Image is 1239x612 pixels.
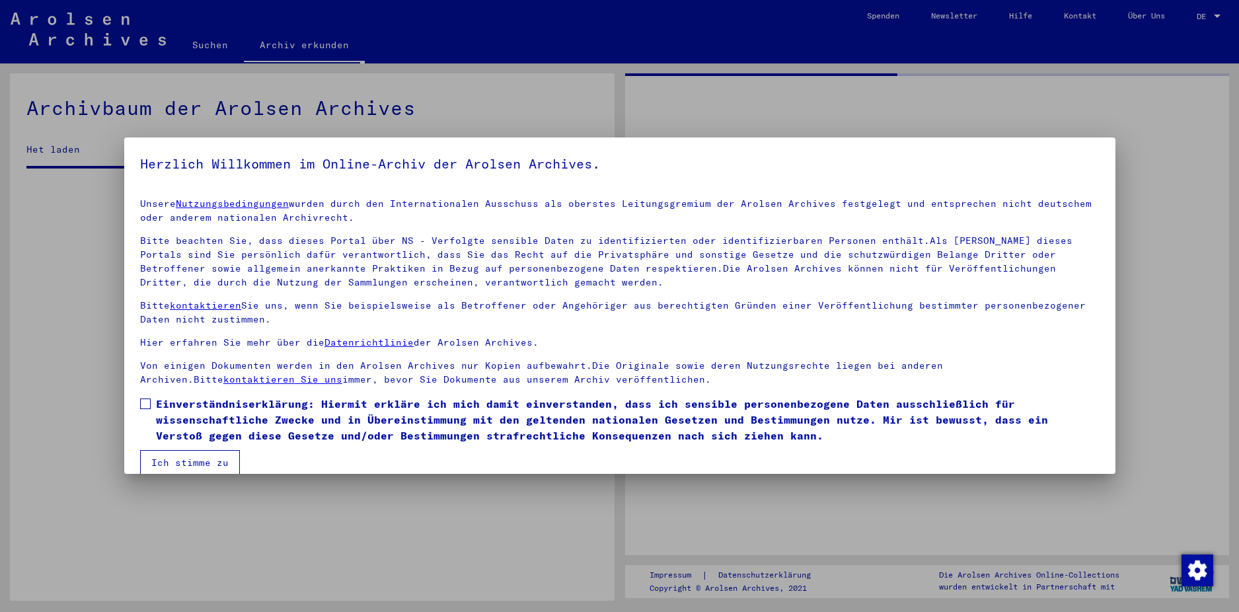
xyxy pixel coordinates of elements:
a: kontaktieren [170,299,241,311]
a: kontaktieren Sie uns [223,373,342,385]
p: Unsere wurden durch den Internationalen Ausschuss als oberstes Leitungsgremium der Arolsen Archiv... [140,197,1100,225]
p: Bitte beachten Sie, dass dieses Portal über NS - Verfolgte sensible Daten zu identifizierten oder... [140,234,1100,289]
button: Ich stimme zu [140,450,240,475]
a: Nutzungsbedingungen [176,198,289,210]
img: Zustimmung ändern [1182,555,1213,586]
p: Bitte Sie uns, wenn Sie beispielsweise als Betroffener oder Angehöriger aus berechtigten Gründen ... [140,299,1100,326]
h5: Herzlich Willkommen im Online-Archiv der Arolsen Archives. [140,153,1100,174]
span: Einverständniserklärung: Hiermit erkläre ich mich damit einverstanden, dass ich sensible personen... [156,396,1100,443]
a: Datenrichtlinie [324,336,414,348]
p: Hier erfahren Sie mehr über die der Arolsen Archives. [140,336,1100,350]
p: Von einigen Dokumenten werden in den Arolsen Archives nur Kopien aufbewahrt.Die Originale sowie d... [140,359,1100,387]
